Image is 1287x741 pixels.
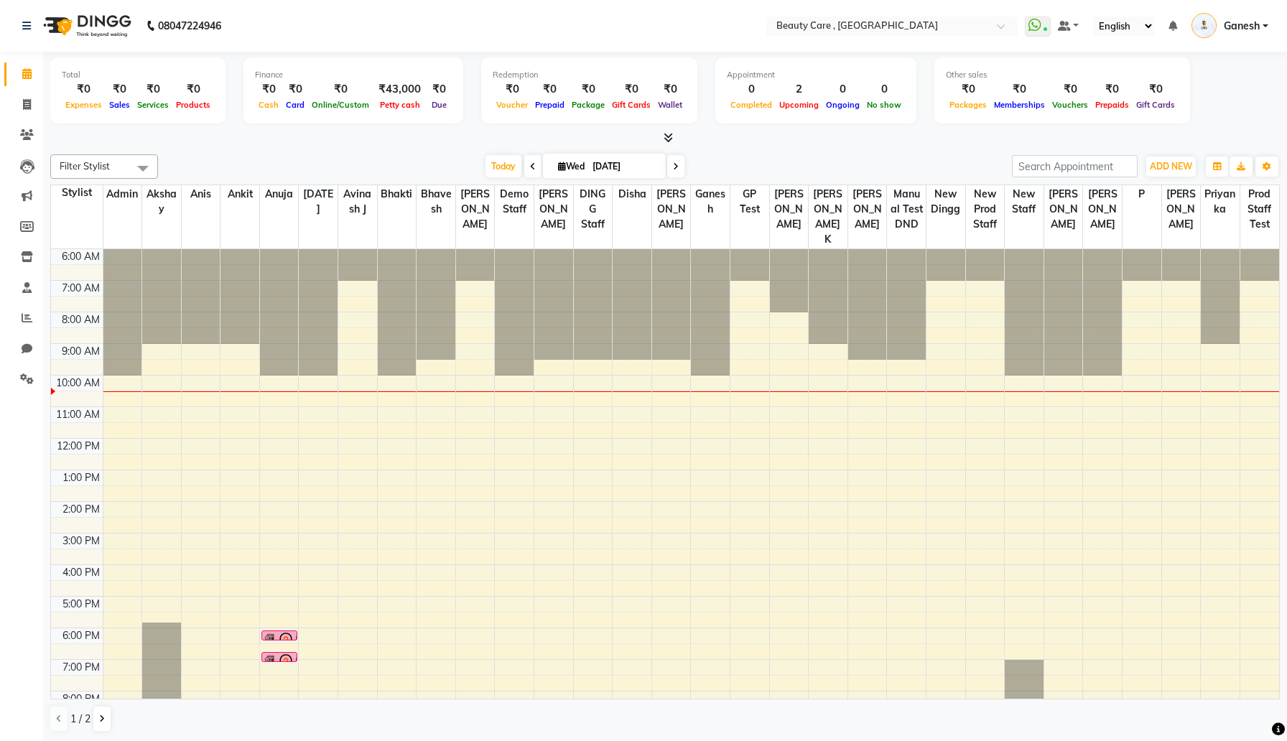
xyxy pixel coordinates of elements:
[1049,100,1092,110] span: Vouchers
[727,69,905,81] div: Appointment
[260,185,299,203] span: Anuja
[966,185,1005,233] span: New Prod Staff
[60,565,103,580] div: 4:00 PM
[568,81,608,98] div: ₹0
[1162,185,1201,233] span: [PERSON_NAME]
[1133,100,1179,110] span: Gift Cards
[255,100,282,110] span: Cash
[1083,185,1122,233] span: [PERSON_NAME]
[59,281,103,296] div: 7:00 AM
[60,470,103,485] div: 1:00 PM
[863,81,905,98] div: 0
[255,69,452,81] div: Finance
[62,81,106,98] div: ₹0
[554,161,588,172] span: Wed
[106,81,134,98] div: ₹0
[53,376,103,391] div: 10:00 AM
[1092,81,1133,98] div: ₹0
[1201,185,1240,218] span: Priyanka
[60,502,103,517] div: 2:00 PM
[427,81,452,98] div: ₹0
[727,81,776,98] div: 0
[691,185,730,218] span: Ganesh
[373,81,427,98] div: ₹43,000
[60,691,103,707] div: 8:00 PM
[62,69,214,81] div: Total
[848,185,887,233] span: [PERSON_NAME]
[134,100,172,110] span: Services
[531,100,568,110] span: Prepaid
[262,631,297,640] div: [PERSON_NAME] 1, TK01, 06:05 PM-06:55 PM, [DEMOGRAPHIC_DATA] Hair Setting
[417,185,455,218] span: bhavesh
[53,407,103,422] div: 11:00 AM
[62,100,106,110] span: Expenses
[485,155,521,177] span: Today
[338,185,377,218] span: Avinash J
[134,81,172,98] div: ₹0
[51,185,103,200] div: Stylist
[220,185,259,203] span: Ankit
[493,69,686,81] div: Redemption
[568,100,608,110] span: Package
[428,100,450,110] span: Due
[60,597,103,612] div: 5:00 PM
[142,185,181,218] span: Akshay
[776,100,822,110] span: Upcoming
[299,185,338,218] span: [DATE]
[59,312,103,327] div: 8:00 AM
[863,100,905,110] span: No show
[822,81,863,98] div: 0
[654,81,686,98] div: ₹0
[1224,19,1260,34] span: Ganesh
[54,439,103,454] div: 12:00 PM
[1150,161,1192,172] span: ADD NEW
[282,81,308,98] div: ₹0
[776,81,822,98] div: 2
[60,660,103,675] div: 7:00 PM
[495,185,534,218] span: Demo staff
[608,81,654,98] div: ₹0
[308,81,373,98] div: ₹0
[946,69,1179,81] div: Other sales
[1133,81,1179,98] div: ₹0
[822,100,863,110] span: Ongoing
[727,100,776,110] span: Completed
[531,81,568,98] div: ₹0
[106,100,134,110] span: Sales
[282,100,308,110] span: Card
[378,185,417,203] span: Bhakti
[613,185,651,203] span: Disha
[456,185,495,233] span: [PERSON_NAME]
[59,249,103,264] div: 6:00 AM
[946,100,990,110] span: Packages
[172,100,214,110] span: Products
[103,185,142,203] span: Admin
[1005,185,1044,218] span: new staff
[588,156,660,177] input: 2025-10-01
[493,100,531,110] span: Voucher
[172,81,214,98] div: ₹0
[493,81,531,98] div: ₹0
[1123,185,1161,203] span: p
[262,653,297,661] div: [PERSON_NAME] 1, TK01, 06:05 PM-06:55 PM, [DEMOGRAPHIC_DATA] Hair Setting
[608,100,654,110] span: Gift Cards
[70,712,90,727] span: 1 / 2
[1092,100,1133,110] span: Prepaids
[182,185,220,203] span: Anis
[926,185,965,218] span: New Dingg
[770,185,809,233] span: [PERSON_NAME]
[1146,157,1196,177] button: ADD NEW
[574,185,613,233] span: DINGG Staff
[887,185,926,233] span: Manual Test DND
[1191,13,1217,38] img: Ganesh
[1012,155,1138,177] input: Search Appointment
[990,100,1049,110] span: Memberships
[60,160,110,172] span: Filter Stylist
[990,81,1049,98] div: ₹0
[37,6,135,46] img: logo
[946,81,990,98] div: ₹0
[654,100,686,110] span: Wallet
[60,533,103,549] div: 3:00 PM
[730,185,769,218] span: GP Test
[652,185,691,233] span: [PERSON_NAME]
